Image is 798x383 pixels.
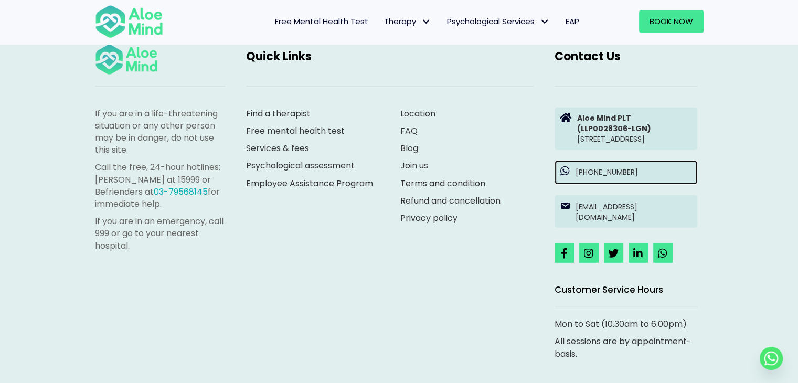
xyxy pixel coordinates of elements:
[555,48,621,65] span: Contact Us
[400,212,457,224] a: Privacy policy
[400,108,435,120] a: Location
[576,201,692,223] p: [EMAIL_ADDRESS][DOMAIN_NAME]
[577,123,651,134] strong: (LLP0028306-LGN)
[576,167,692,177] p: [PHONE_NUMBER]
[95,4,163,39] img: Aloe mind Logo
[760,347,783,370] a: Whatsapp
[400,177,485,189] a: Terms and condition
[246,159,355,172] a: Psychological assessment
[267,10,376,33] a: Free Mental Health Test
[558,10,587,33] a: EAP
[555,318,697,330] p: Mon to Sat (10.30am to 6.00pm)
[246,125,345,137] a: Free mental health test
[555,335,697,359] p: All sessions are by appointment-basis.
[95,161,225,210] p: Call the free, 24-hour hotlines: [PERSON_NAME] at 15999 or Befrienders at for immediate help.
[95,44,158,76] img: Aloe mind Logo
[246,48,312,65] span: Quick Links
[419,14,434,29] span: Therapy: submenu
[439,10,558,33] a: Psychological ServicesPsychological Services: submenu
[400,195,501,207] a: Refund and cancellation
[400,125,418,137] a: FAQ
[555,283,663,296] span: Customer Service Hours
[447,16,550,27] span: Psychological Services
[177,10,587,33] nav: Menu
[154,186,208,198] a: 03-79568145
[275,16,368,27] span: Free Mental Health Test
[95,108,225,156] p: If you are in a life-threatening situation or any other person may be in danger, do not use this ...
[577,113,631,123] strong: Aloe Mind PLT
[246,108,311,120] a: Find a therapist
[537,14,552,29] span: Psychological Services: submenu
[555,161,697,185] a: [PHONE_NUMBER]
[376,10,439,33] a: TherapyTherapy: submenu
[566,16,579,27] span: EAP
[400,159,428,172] a: Join us
[384,16,431,27] span: Therapy
[400,142,418,154] a: Blog
[555,108,697,150] a: Aloe Mind PLT(LLP0028306-LGN)[STREET_ADDRESS]
[555,195,697,228] a: [EMAIL_ADDRESS][DOMAIN_NAME]
[95,215,225,252] p: If you are in an emergency, call 999 or go to your nearest hospital.
[246,177,373,189] a: Employee Assistance Program
[650,16,693,27] span: Book Now
[639,10,704,33] a: Book Now
[246,142,309,154] a: Services & fees
[577,113,692,145] p: [STREET_ADDRESS]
